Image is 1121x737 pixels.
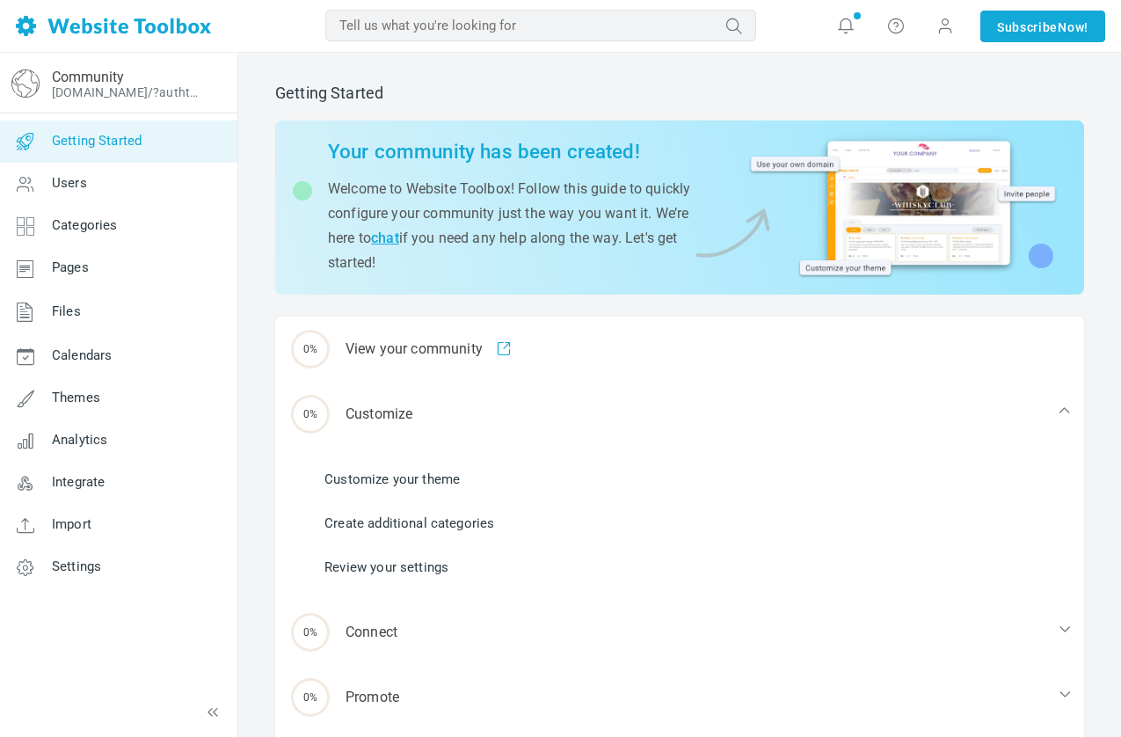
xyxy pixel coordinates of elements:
span: Themes [52,390,100,405]
a: 0% View your community [275,317,1084,382]
input: Tell us what you're looking for [325,10,756,41]
span: 0% [291,613,330,652]
div: Promote [275,665,1084,730]
span: Pages [52,259,89,275]
div: Customize [275,382,1084,447]
span: Import [52,516,91,532]
span: 0% [291,678,330,717]
div: View your community [275,317,1084,382]
span: Analytics [52,432,107,448]
p: Welcome to Website Toolbox! Follow this guide to quickly configure your community just the way yo... [328,177,691,275]
div: Connect [275,600,1084,665]
span: Integrate [52,474,105,490]
img: globe-icon.png [11,69,40,98]
span: Calendars [52,347,112,363]
h2: Getting Started [275,84,1084,103]
a: SubscribeNow! [980,11,1105,42]
a: Customize your theme [324,470,460,489]
span: Getting Started [52,133,142,149]
span: 0% [291,330,330,368]
span: Settings [52,558,101,574]
h2: Your community has been created! [328,140,691,164]
span: Categories [52,217,118,233]
span: 0% [291,395,330,434]
a: [DOMAIN_NAME]/?authtoken=1915ec7a464512dec26fb1ec82cf5a02&rememberMe=1 [52,85,205,99]
a: Create additional categories [324,514,494,533]
span: Users [52,175,87,191]
a: Review your settings [324,558,448,577]
span: Now! [1058,18,1088,37]
span: Files [52,303,81,319]
a: chat [371,230,399,246]
a: Community [52,69,124,85]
